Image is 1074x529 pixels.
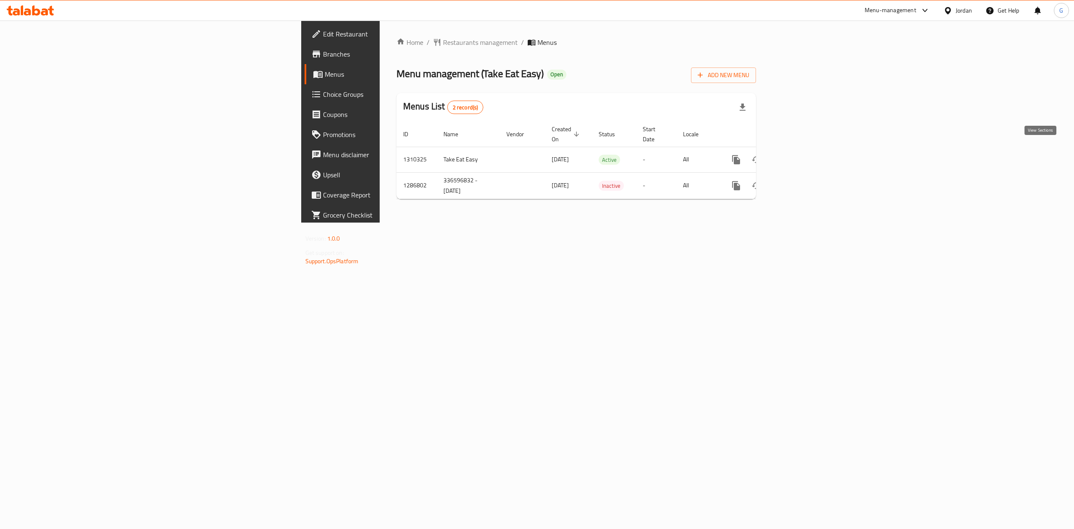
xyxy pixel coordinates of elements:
[403,100,483,114] h2: Menus List
[447,101,484,114] div: Total records count
[956,6,972,15] div: Jordan
[305,185,481,205] a: Coverage Report
[305,124,481,145] a: Promotions
[305,145,481,165] a: Menu disclaimer
[733,97,753,117] div: Export file
[305,247,344,258] span: Get support on:
[305,44,481,64] a: Branches
[305,205,481,225] a: Grocery Checklist
[323,150,474,160] span: Menu disclaimer
[396,37,756,47] nav: breadcrumb
[746,150,766,170] button: Change Status
[636,147,676,172] td: -
[726,176,746,196] button: more
[676,147,719,172] td: All
[305,104,481,124] a: Coupons
[537,37,557,47] span: Menus
[599,181,624,191] span: Inactive
[323,210,474,220] span: Grocery Checklist
[323,49,474,59] span: Branches
[547,71,566,78] span: Open
[323,170,474,180] span: Upsell
[719,122,813,147] th: Actions
[726,150,746,170] button: more
[305,84,481,104] a: Choice Groups
[691,67,756,83] button: Add New Menu
[305,233,326,244] span: Version:
[448,104,483,112] span: 2 record(s)
[403,129,419,139] span: ID
[323,29,474,39] span: Edit Restaurant
[1059,6,1063,15] span: G
[552,124,582,144] span: Created On
[865,5,916,16] div: Menu-management
[636,172,676,199] td: -
[643,124,666,144] span: Start Date
[305,24,481,44] a: Edit Restaurant
[676,172,719,199] td: All
[698,70,749,80] span: Add New Menu
[443,129,469,139] span: Name
[599,155,620,165] span: Active
[552,154,569,165] span: [DATE]
[521,37,524,47] li: /
[327,233,340,244] span: 1.0.0
[323,89,474,99] span: Choice Groups
[305,64,481,84] a: Menus
[323,130,474,140] span: Promotions
[305,165,481,185] a: Upsell
[599,129,626,139] span: Status
[325,69,474,79] span: Menus
[746,176,766,196] button: Change Status
[506,129,535,139] span: Vendor
[552,180,569,191] span: [DATE]
[323,109,474,119] span: Coupons
[396,122,813,199] table: enhanced table
[305,256,359,267] a: Support.OpsPlatform
[547,70,566,80] div: Open
[683,129,709,139] span: Locale
[323,190,474,200] span: Coverage Report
